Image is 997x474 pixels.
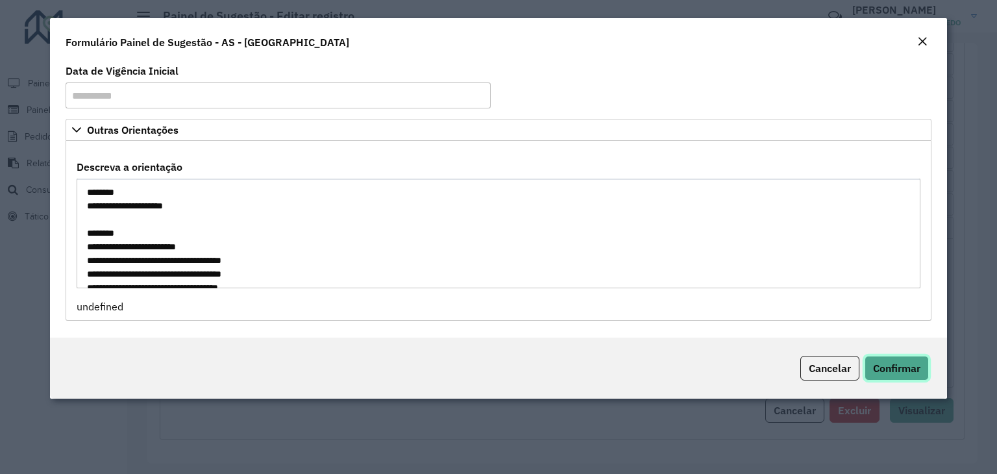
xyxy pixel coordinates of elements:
[865,356,929,380] button: Confirmar
[809,362,851,375] span: Cancelar
[66,63,178,79] label: Data de Vigência Inicial
[77,300,123,313] span: undefined
[66,141,931,321] div: Outras Orientações
[913,34,931,51] button: Close
[87,125,178,135] span: Outras Orientações
[917,36,928,47] em: Fechar
[66,34,349,50] h4: Formulário Painel de Sugestão - AS - [GEOGRAPHIC_DATA]
[800,356,859,380] button: Cancelar
[66,119,931,141] a: Outras Orientações
[873,362,920,375] span: Confirmar
[77,159,182,175] label: Descreva a orientação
